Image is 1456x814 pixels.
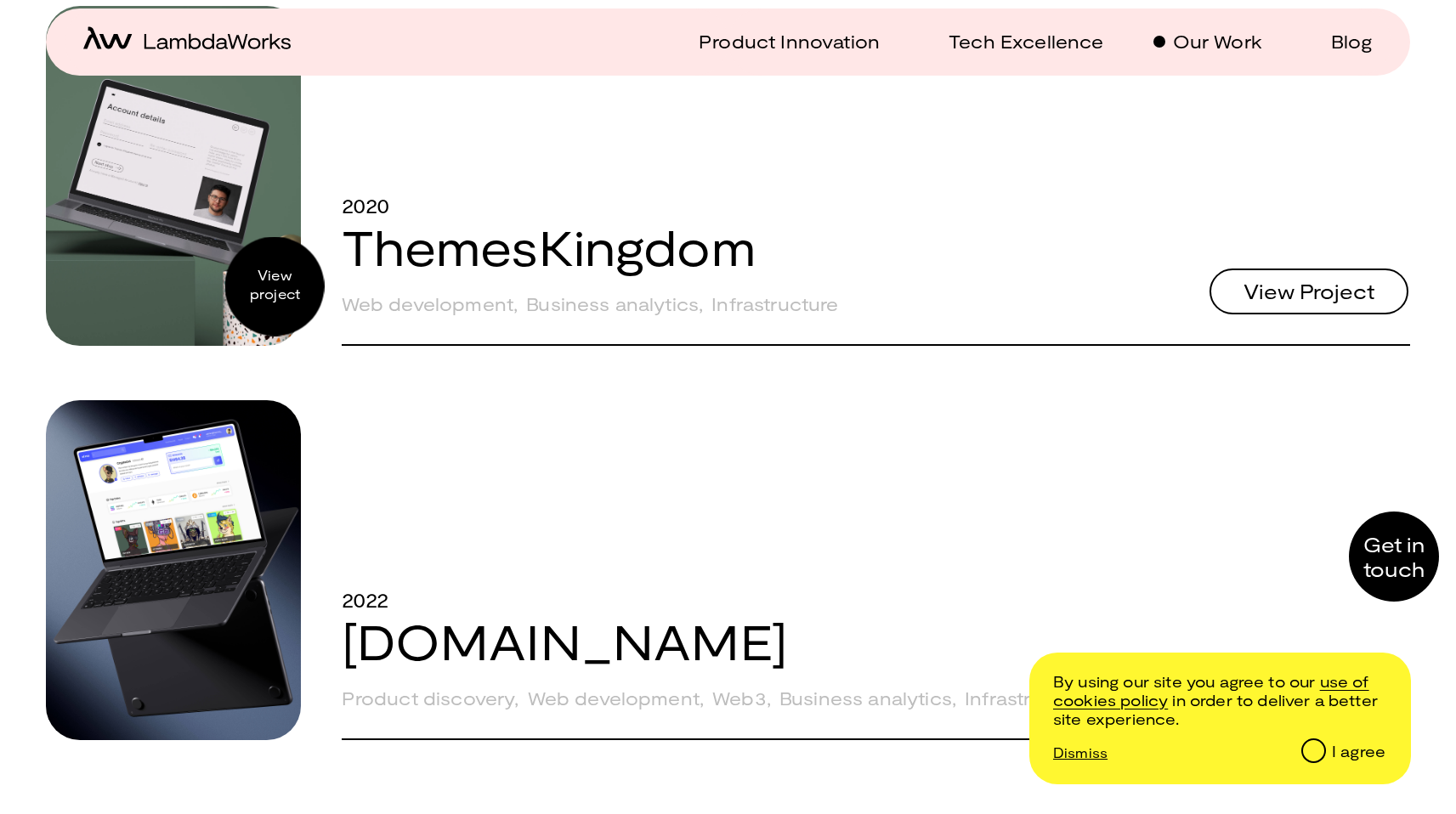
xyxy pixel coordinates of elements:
p: Our Work [1173,29,1262,54]
div: 2020 [342,195,839,218]
p: Product Innovation [699,29,880,54]
div: Business analytics , [779,687,956,709]
p: By using our site you agree to our in order to deliver a better site experience. [1053,673,1385,728]
div: Product discovery , [342,687,519,709]
a: Viewproject [46,6,301,346]
div: Infrastructure [965,687,1091,709]
span: View Project [1244,281,1374,302]
a: Tech Excellence [928,29,1103,54]
a: Product Innovation [678,29,880,54]
div: Web3 , [712,687,771,709]
div: Infrastructure [711,293,838,315]
div: Business analytics , [526,293,703,315]
a: ThemesKingdom [342,218,756,275]
div: Web development , [528,687,705,709]
a: Our Work [1153,29,1262,54]
a: [DOMAIN_NAME] [342,612,788,670]
div: 2022 [342,589,1092,612]
a: Blog [1311,29,1373,54]
button: View Project [1210,269,1408,314]
a: home-icon [83,26,291,56]
p: Blog [1331,29,1373,54]
p: Tech Excellence [949,29,1103,54]
a: /cookie-and-privacy-policy [1053,672,1369,709]
div: Web development , [342,293,518,315]
div: I agree [1332,743,1385,761]
p: Dismiss [1053,744,1108,760]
